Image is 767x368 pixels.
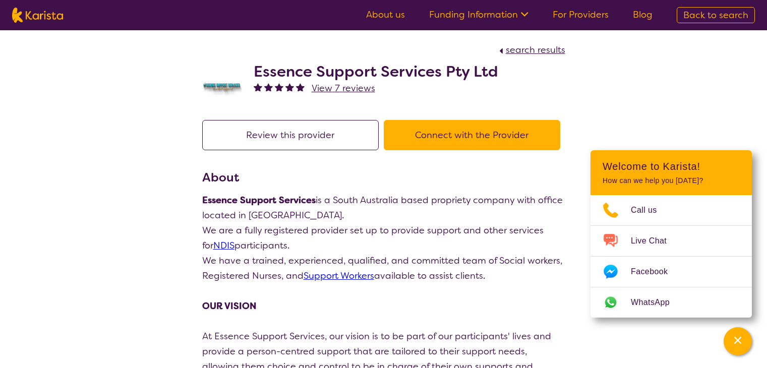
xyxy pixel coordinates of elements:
a: Blog [633,9,653,21]
a: About us [366,9,405,21]
a: Back to search [677,7,755,23]
img: fullstar [275,83,283,91]
img: fullstar [264,83,273,91]
a: Web link opens in a new tab. [591,287,752,318]
a: For Providers [553,9,609,21]
span: Live Chat [631,233,679,249]
img: Karista logo [12,8,63,23]
strong: OUR VISION [202,300,256,312]
img: fullstar [285,83,294,91]
img: jyehvabsbxqbdngyqxmo.png [202,65,243,105]
a: search results [497,44,565,56]
img: fullstar [296,83,305,91]
a: Connect with the Provider [384,129,565,141]
h2: Welcome to Karista! [603,160,740,172]
span: Call us [631,203,669,218]
span: search results [506,44,565,56]
p: We have a trained, experienced, qualified, and committed team of Social workers, Registered Nurse... [202,253,565,283]
a: Funding Information [429,9,528,21]
button: Connect with the Provider [384,120,560,150]
div: Channel Menu [591,150,752,318]
span: WhatsApp [631,295,682,310]
span: Facebook [631,264,680,279]
span: Back to search [683,9,748,21]
p: We are a fully registered provider set up to provide support and other services for participants. [202,223,565,253]
a: Review this provider [202,129,384,141]
p: is a South Australia based propriety company with office located in [GEOGRAPHIC_DATA]. [202,193,565,223]
ul: Choose channel [591,195,752,318]
span: View 7 reviews [312,82,375,94]
a: NDIS [213,239,234,252]
h3: About [202,168,565,187]
a: Support Workers [304,270,374,282]
img: fullstar [254,83,262,91]
strong: Essence Support Services [202,194,316,206]
button: Channel Menu [724,327,752,355]
a: View 7 reviews [312,81,375,96]
button: Review this provider [202,120,379,150]
p: How can we help you [DATE]? [603,176,740,185]
h2: Essence Support Services Pty Ltd [254,63,498,81]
